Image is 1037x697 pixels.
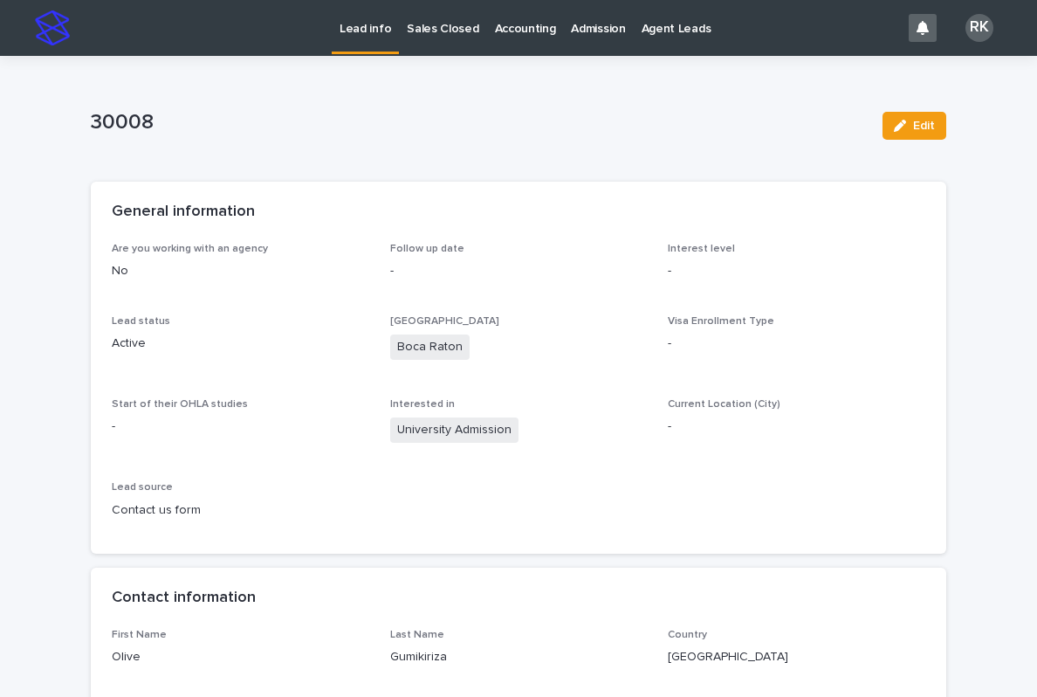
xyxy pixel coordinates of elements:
[668,418,925,436] p: -
[112,501,369,520] p: Contact us form
[35,10,70,45] img: stacker-logo-s-only.png
[112,418,369,436] p: -
[112,630,167,640] span: First Name
[112,262,369,280] p: No
[668,316,774,327] span: Visa Enrollment Type
[112,648,369,666] p: Olive
[668,630,707,640] span: Country
[668,399,780,410] span: Current Location (City)
[390,262,648,280] p: -
[390,648,648,666] p: Gumikiriza
[668,648,925,666] p: [GEOGRAPHIC_DATA]
[112,482,173,493] span: Lead source
[390,418,518,443] span: University Admission
[390,630,444,640] span: Last Name
[112,399,248,410] span: Start of their OHLA studies
[112,589,256,608] h2: Contact information
[668,244,735,254] span: Interest level
[390,244,464,254] span: Follow up date
[882,112,946,140] button: Edit
[112,203,255,222] h2: General information
[91,110,869,135] p: 30008
[390,399,455,410] span: Interested in
[913,120,935,132] span: Edit
[112,244,268,254] span: Are you working with an agency
[112,316,170,327] span: Lead status
[668,335,925,353] p: -
[965,14,993,42] div: RK
[112,335,369,353] p: Active
[390,335,470,360] span: Boca Raton
[668,262,925,280] p: -
[390,316,499,327] span: [GEOGRAPHIC_DATA]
